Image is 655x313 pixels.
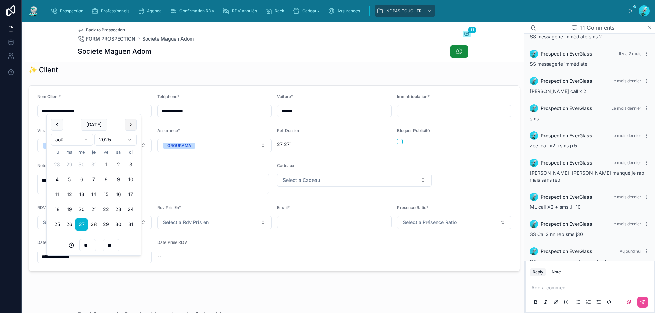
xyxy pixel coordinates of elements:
button: lundi 18 août 2025 [51,203,63,216]
span: Le mois dernier [611,78,641,83]
a: Rack [263,5,289,17]
button: Select Button [157,216,272,229]
button: Note [549,268,564,276]
button: mercredi 20 août 2025 [75,203,88,216]
span: Aujourd’hui [620,249,641,254]
button: Select Button [37,139,152,152]
span: zoe: call x2 +sms j+5 [530,143,577,148]
span: Téléphone* [157,94,179,99]
div: scrollable content [45,3,628,18]
button: dimanche 24 août 2025 [125,203,137,216]
button: samedi 9 août 2025 [112,173,125,186]
button: Reply [530,268,546,276]
span: Assurance* [157,128,180,133]
div: Note [552,269,561,275]
span: Cadeaux [277,163,294,168]
a: Cadeaux [291,5,324,17]
a: Agenda [135,5,166,17]
span: Cadeaux [302,8,320,14]
span: Prospection EverGlass [541,221,592,228]
button: lundi 28 juillet 2025 [51,158,63,171]
span: 11 Comments [580,24,614,32]
span: RDV Pris Par* [37,205,64,210]
button: mercredi 27 août 2025, selected [75,218,88,231]
span: 27 271 [277,141,392,148]
span: Professionnels [101,8,129,14]
span: Immatriculation* [397,94,430,99]
span: Bloquer Publicité [397,128,430,133]
button: mardi 26 août 2025 [63,218,75,231]
button: vendredi 8 août 2025 [100,173,112,186]
a: Confirmation RDV [168,5,219,17]
span: 11 [468,27,476,33]
th: mardi [63,148,75,156]
span: Assurances [337,8,360,14]
button: dimanche 10 août 2025 [125,173,137,186]
span: Prospection [60,8,83,14]
span: Date [PERSON_NAME] [37,240,81,245]
span: Notes Rendez Vous [37,163,75,168]
button: dimanche 31 août 2025 [125,218,137,231]
span: Prospection EverGlass [541,50,592,57]
button: samedi 30 août 2025 [112,218,125,231]
button: Select Button [157,139,272,152]
button: mardi 19 août 2025 [63,203,75,216]
button: mardi 12 août 2025 [63,188,75,201]
span: Prospection EverGlass [541,248,592,255]
button: Select Button [277,174,432,187]
button: mercredi 6 août 2025 [75,173,88,186]
button: lundi 11 août 2025 [51,188,63,201]
span: Nom Client* [37,94,61,99]
span: sms [530,115,539,121]
a: Back to Prospection [78,27,125,33]
span: SS messagerie immédiate sms 2 [530,34,602,40]
span: Select a Présence Ratio [403,219,457,226]
span: Voiture* [277,94,293,99]
th: lundi [51,148,63,156]
span: Prospection EverGlass [541,78,592,84]
h1: ✨ Client [29,65,58,75]
span: Email* [277,205,290,210]
span: Select a Rdv Pris en [163,219,209,226]
a: NE PAS TOUCHER [375,5,435,17]
span: [PERSON_NAME]: [PERSON_NAME] manqué je rap mais sans rep [530,170,644,183]
button: jeudi 21 août 2025 [88,203,100,216]
table: août 2025 [51,148,137,231]
button: dimanche 17 août 2025 [125,188,137,201]
a: RDV Annulés [220,5,262,17]
span: Le mois dernier [611,221,641,226]
button: lundi 4 août 2025 [51,173,63,186]
a: Assurances [326,5,365,17]
h1: Societe Maguen Adom [78,47,151,56]
button: vendredi 22 août 2025 [100,203,112,216]
a: Prospection [48,5,88,17]
th: jeudi [88,148,100,156]
button: vendredi 15 août 2025 [100,188,112,201]
span: Prospection EverGlass [541,159,592,166]
img: App logo [27,5,40,16]
a: Professionnels [89,5,134,17]
span: Date Prise RDV [157,240,187,245]
button: samedi 2 août 2025 [112,158,125,171]
button: dimanche 3 août 2025 [125,158,137,171]
button: samedi 16 août 2025 [112,188,125,201]
th: samedi [112,148,125,156]
span: NE PAS TOUCHER [386,8,422,14]
span: SS Call2 nn rep sms j30 [530,231,583,237]
span: Ref Dossier [277,128,300,133]
button: lundi 25 août 2025 [51,218,63,231]
span: Confirmation RDV [179,8,214,14]
span: FORM PROSPECTION [86,35,135,42]
a: Societe Maguen Adom [142,35,194,42]
span: Agenda [147,8,162,14]
span: Rdv Pris En* [157,205,181,210]
a: FORM PROSPECTION [78,35,135,42]
span: Prospection EverGlass [541,105,592,112]
span: Le mois dernier [611,160,641,165]
button: jeudi 31 juillet 2025 [88,158,100,171]
div: : [51,239,137,251]
th: dimanche [125,148,137,156]
span: ML call X2 + sms J+10 [530,204,581,210]
button: mercredi 30 juillet 2025 [75,158,88,171]
th: vendredi [100,148,112,156]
